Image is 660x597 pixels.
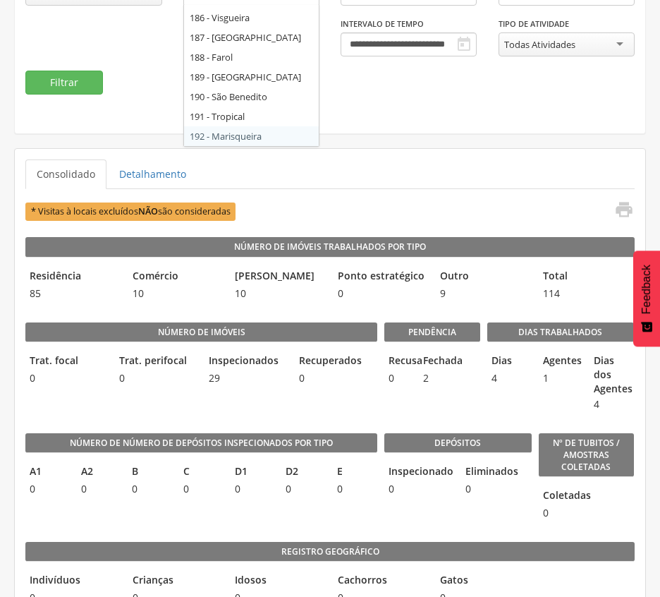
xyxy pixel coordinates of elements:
[334,287,429,301] span: 0
[436,573,532,589] legend: Gatos
[295,354,377,370] legend: Recuperados
[384,371,411,385] span: 0
[341,18,424,30] label: Intervalo de Tempo
[25,287,121,301] span: 85
[456,36,472,53] i: 
[539,269,635,285] legend: Total
[487,371,532,385] span: 4
[384,433,531,453] legend: Depósitos
[25,269,121,285] legend: Residência
[487,354,532,370] legend: Dias
[184,107,319,126] div: 191 - Tropical
[589,397,634,411] span: 4
[25,464,70,481] legend: A1
[25,322,377,342] legend: Número de imóveis
[539,488,547,505] legend: Coletadas
[128,573,224,589] legend: Crianças
[461,464,531,481] legend: Eliminados
[589,354,634,396] legend: Dias dos Agentes
[231,287,326,301] span: 10
[419,371,446,385] span: 2
[25,71,103,95] button: Filtrar
[436,269,532,285] legend: Outro
[179,464,224,481] legend: C
[384,482,454,496] span: 0
[606,200,634,223] a: 
[436,287,532,301] span: 9
[128,482,172,496] span: 0
[204,354,287,370] legend: Inspecionados
[633,251,660,346] button: Feedback - Mostrar pesquisa
[204,371,287,385] span: 29
[25,237,635,257] legend: Número de Imóveis Trabalhados por Tipo
[25,482,70,496] span: 0
[184,28,319,47] div: 187 - [GEOGRAPHIC_DATA]
[108,159,197,189] a: Detalhamento
[231,464,275,481] legend: D1
[384,354,411,370] legend: Recusa
[539,287,635,301] span: 114
[504,38,575,51] div: Todas Atividades
[487,322,634,342] legend: Dias Trabalhados
[77,482,121,496] span: 0
[461,482,531,496] span: 0
[138,205,158,217] b: NÃO
[25,159,106,189] a: Consolidado
[115,354,197,370] legend: Trat. perifocal
[184,87,319,107] div: 190 - São Benedito
[77,464,121,481] legend: A2
[231,269,326,285] legend: [PERSON_NAME]
[539,433,635,477] legend: Nº de Tubitos / Amostras coletadas
[539,506,547,520] span: 0
[25,354,108,370] legend: Trat. focal
[231,573,326,589] legend: Idosos
[334,269,429,285] legend: Ponto estratégico
[184,67,319,87] div: 189 - [GEOGRAPHIC_DATA]
[333,464,377,481] legend: E
[333,482,377,496] span: 0
[25,542,635,562] legend: Registro geográfico
[179,482,224,496] span: 0
[334,573,429,589] legend: Cachorros
[25,433,377,453] legend: Número de Número de Depósitos Inspecionados por Tipo
[614,200,634,219] i: 
[384,322,480,342] legend: Pendência
[25,573,121,589] legend: Indivíduos
[184,126,319,146] div: 192 - Marisqueira
[499,18,569,30] label: Tipo de Atividade
[25,371,108,385] span: 0
[384,464,454,481] legend: Inspecionado
[640,265,653,314] span: Feedback
[539,354,583,370] legend: Agentes
[539,371,583,385] span: 1
[281,464,326,481] legend: D2
[419,354,446,370] legend: Fechada
[128,464,172,481] legend: B
[295,371,377,385] span: 0
[115,371,197,385] span: 0
[128,269,224,285] legend: Comércio
[184,8,319,28] div: 186 - Visgueira
[184,47,319,67] div: 188 - Farol
[231,482,275,496] span: 0
[25,203,236,220] span: * Visitas à locais excluídos são consideradas
[281,482,326,496] span: 0
[128,287,224,301] span: 10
